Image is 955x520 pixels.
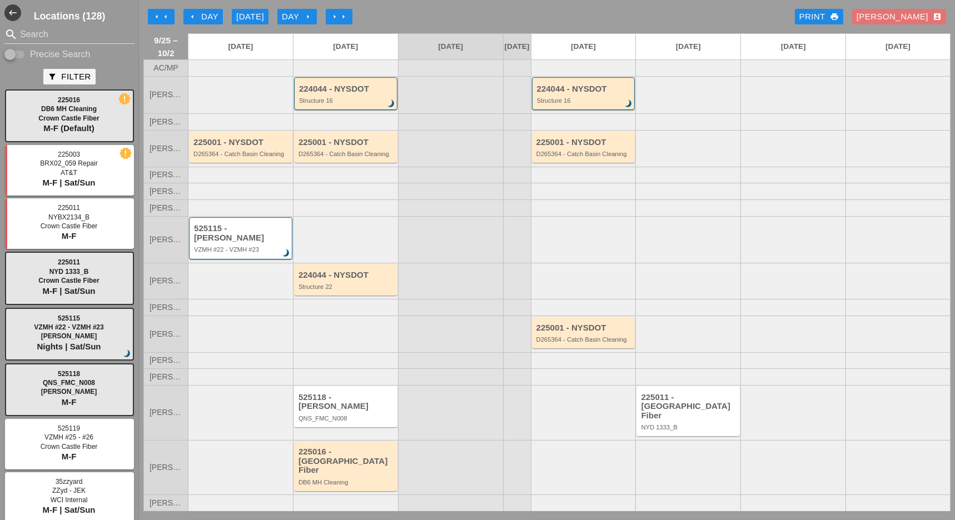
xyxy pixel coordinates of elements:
i: print [830,12,839,21]
div: 525118 - [PERSON_NAME] [299,393,395,411]
i: arrow_left [188,12,197,21]
span: 225011 [58,258,80,266]
span: AC/MP [153,64,178,72]
div: Day [282,11,312,23]
div: 225001 - NYSDOT [536,138,633,147]
div: D265364 - Catch Basin Cleaning [536,336,633,343]
span: [PERSON_NAME] [150,118,182,126]
span: 525118 [58,370,80,378]
div: Print [799,11,839,23]
span: Crown Castle Fiber [41,443,98,451]
span: M-F [62,231,77,241]
span: [PERSON_NAME] [150,171,182,179]
span: [PERSON_NAME] [150,463,182,472]
div: 224044 - NYSDOT [537,84,632,94]
span: Crown Castle Fiber [41,222,98,230]
span: 525119 [58,424,80,432]
span: 225003 [58,151,80,158]
i: filter_alt [48,72,57,81]
button: Day [277,9,317,24]
div: D265364 - Catch Basin Cleaning [193,151,290,157]
div: Filter [48,71,91,83]
span: M-F [62,397,77,407]
span: AT&T [61,169,77,177]
button: [PERSON_NAME] [852,9,946,24]
span: [PERSON_NAME] [150,356,182,364]
a: Print [795,9,843,24]
span: [PERSON_NAME] [150,204,182,212]
span: [PERSON_NAME] [150,144,182,153]
div: 224044 - NYSDOT [299,271,395,280]
span: [PERSON_NAME] [150,373,182,381]
div: [DATE] [236,11,264,23]
div: [PERSON_NAME] [857,11,942,23]
a: [DATE] [531,34,636,59]
i: west [4,4,21,21]
i: arrow_left [152,12,161,21]
span: M-F | Sat/Sun [42,505,95,514]
button: Day [183,9,223,24]
a: [DATE] [504,34,531,59]
div: Structure 22 [299,283,395,290]
div: DB6 MH Cleaning [299,479,395,486]
button: [DATE] [232,9,268,24]
span: NYD 1333_B [49,268,89,276]
span: Crown Castle Fiber [38,114,99,122]
button: Shrink Sidebar [4,4,21,21]
div: 224044 - NYSDOT [299,84,394,94]
span: 225011 [58,204,80,212]
div: Day [188,11,218,23]
span: 9/25 – 10/2 [150,34,182,59]
div: 525115 - [PERSON_NAME] [194,224,289,242]
span: Crown Castle Fiber [38,277,99,284]
button: Filter [43,69,95,84]
div: 225011 - [GEOGRAPHIC_DATA] Fiber [641,393,737,421]
i: search [4,28,18,41]
span: M-F | Sat/Sun [42,286,95,296]
a: [DATE] [846,34,950,59]
span: [PERSON_NAME] [41,332,97,340]
input: Search [20,26,119,43]
span: VZMH #22 - VZMH #23 [34,323,103,331]
i: brightness_3 [623,98,635,110]
span: M-F (Default) [43,123,94,133]
span: [PERSON_NAME] [150,408,182,417]
i: arrow_right [339,12,348,21]
div: Enable Precise search to match search terms exactly. [4,48,135,61]
i: arrow_right [304,12,312,21]
div: Structure 16 [299,97,394,104]
span: [PERSON_NAME] [150,499,182,507]
span: QNS_FMC_N008 [43,379,95,387]
div: QNS_FMC_N008 [299,415,395,422]
span: ZZyd - JEK [52,487,86,494]
span: [PERSON_NAME] [41,388,97,396]
i: brightness_3 [385,98,397,110]
i: arrow_left [161,12,170,21]
div: 225016 - [GEOGRAPHIC_DATA] Fiber [299,447,395,475]
span: [PERSON_NAME] [150,303,182,312]
span: M-F | Sat/Sun [42,178,95,187]
span: DB6 MH Cleaning [41,105,97,113]
a: [DATE] [741,34,845,59]
span: [PERSON_NAME] [150,330,182,338]
i: arrow_right [330,12,339,21]
span: 525115 [58,314,80,322]
i: brightness_3 [121,348,133,360]
button: Move Ahead 1 Week [326,9,352,24]
div: Structure 16 [537,97,632,104]
div: VZMH #22 - VZMH #23 [194,246,289,253]
button: Move Back 1 Week [148,9,175,24]
span: BRX02_059 Repair [40,159,97,167]
i: account_box [933,12,942,21]
a: [DATE] [188,34,293,59]
span: [PERSON_NAME] [150,187,182,196]
div: NYD 1333_B [641,424,737,431]
a: [DATE] [294,34,398,59]
i: brightness_3 [280,247,292,259]
span: VZMH #25 - #26 [44,433,93,441]
span: 225016 [58,96,80,104]
i: new_releases [120,94,130,104]
span: [PERSON_NAME] [150,91,182,99]
span: Nights | Sat/Sun [37,342,101,351]
span: [PERSON_NAME] [150,236,182,244]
